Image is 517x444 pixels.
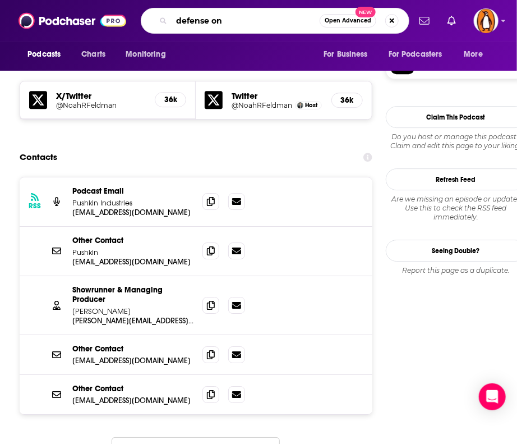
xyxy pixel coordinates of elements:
[72,356,193,365] p: [EMAIL_ADDRESS][DOMAIN_NAME]
[27,47,61,62] span: Podcasts
[72,248,193,257] p: Pushkin
[72,344,193,354] p: Other Contact
[56,90,146,101] h5: X/Twitter
[443,11,460,30] a: Show notifications dropdown
[72,198,193,208] p: Pushkin Industries
[164,95,177,104] h5: 36k
[56,101,146,109] a: @NoahRFeldman
[456,44,497,65] button: open menu
[415,11,434,30] a: Show notifications dropdown
[19,10,126,31] img: Podchaser - Follow, Share and Rate Podcasts
[56,101,137,109] h5: @NoahRFeldman
[72,316,193,326] p: [PERSON_NAME][EMAIL_ADDRESS][DOMAIN_NAME]
[479,383,506,410] div: Open Intercom Messenger
[81,47,105,62] span: Charts
[232,101,292,109] a: @NoahRFeldman
[172,12,320,30] input: Search podcasts, credits, & more...
[118,44,180,65] button: open menu
[474,8,498,33] span: Logged in as penguin_portfolio
[316,44,382,65] button: open menu
[72,236,193,245] p: Other Contact
[72,285,193,304] p: Showrunner & Managing Producer
[474,8,498,33] img: User Profile
[29,202,41,210] h3: RSS
[324,47,368,62] span: For Business
[74,44,112,65] a: Charts
[306,102,318,109] span: Host
[474,8,498,33] button: Show profile menu
[20,147,57,168] h2: Contacts
[232,90,322,101] h5: Twitter
[320,14,376,28] button: Open AdvancedNew
[126,47,165,62] span: Monitoring
[72,384,193,393] p: Other Contact
[20,44,75,65] button: open menu
[72,208,193,217] p: [EMAIL_ADDRESS][DOMAIN_NAME]
[72,306,193,316] p: [PERSON_NAME]
[464,47,483,62] span: More
[141,8,409,34] div: Search podcasts, credits, & more...
[325,18,371,24] span: Open Advanced
[341,95,353,105] h5: 36k
[381,44,459,65] button: open menu
[72,396,193,405] p: [EMAIL_ADDRESS][DOMAIN_NAME]
[389,47,442,62] span: For Podcasters
[356,7,376,17] span: New
[72,257,193,267] p: [EMAIL_ADDRESS][DOMAIN_NAME]
[72,186,193,196] p: Podcast Email
[297,102,303,108] img: Noah Feldman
